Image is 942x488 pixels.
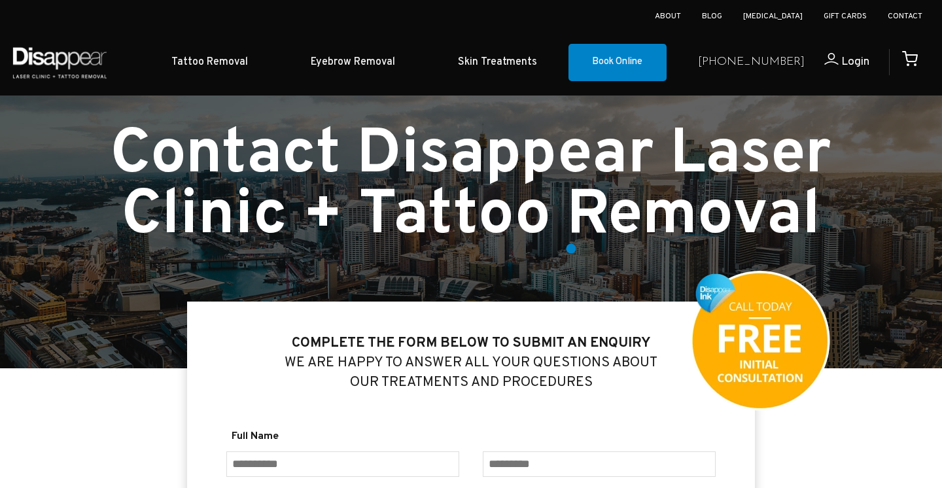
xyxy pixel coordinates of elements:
strong: Complete the form below to submit an enquiry [292,334,650,352]
a: Gift Cards [824,11,867,22]
a: [MEDICAL_DATA] [743,11,803,22]
span: Full Name [226,427,459,446]
img: Disappear - Laser Clinic and Tattoo Removal Services in Sydney, Australia [10,39,109,86]
a: Contact [888,11,922,22]
a: Book Online [568,44,667,82]
h1: Contact Disappear Laser Clinic + Tattoo Removal [24,126,918,247]
a: Login [805,53,869,72]
a: Skin Treatments [427,43,568,82]
a: Blog [702,11,722,22]
a: [PHONE_NUMBER] [698,53,805,72]
input: Full Name [226,451,459,477]
big: We are happy to answer all your questions about our treatments and Procedures [285,334,657,391]
a: Eyebrow Removal [279,43,427,82]
a: Tattoo Removal [140,43,279,82]
a: About [655,11,681,22]
span: Login [841,54,869,69]
img: Free consultation badge [689,270,831,411]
